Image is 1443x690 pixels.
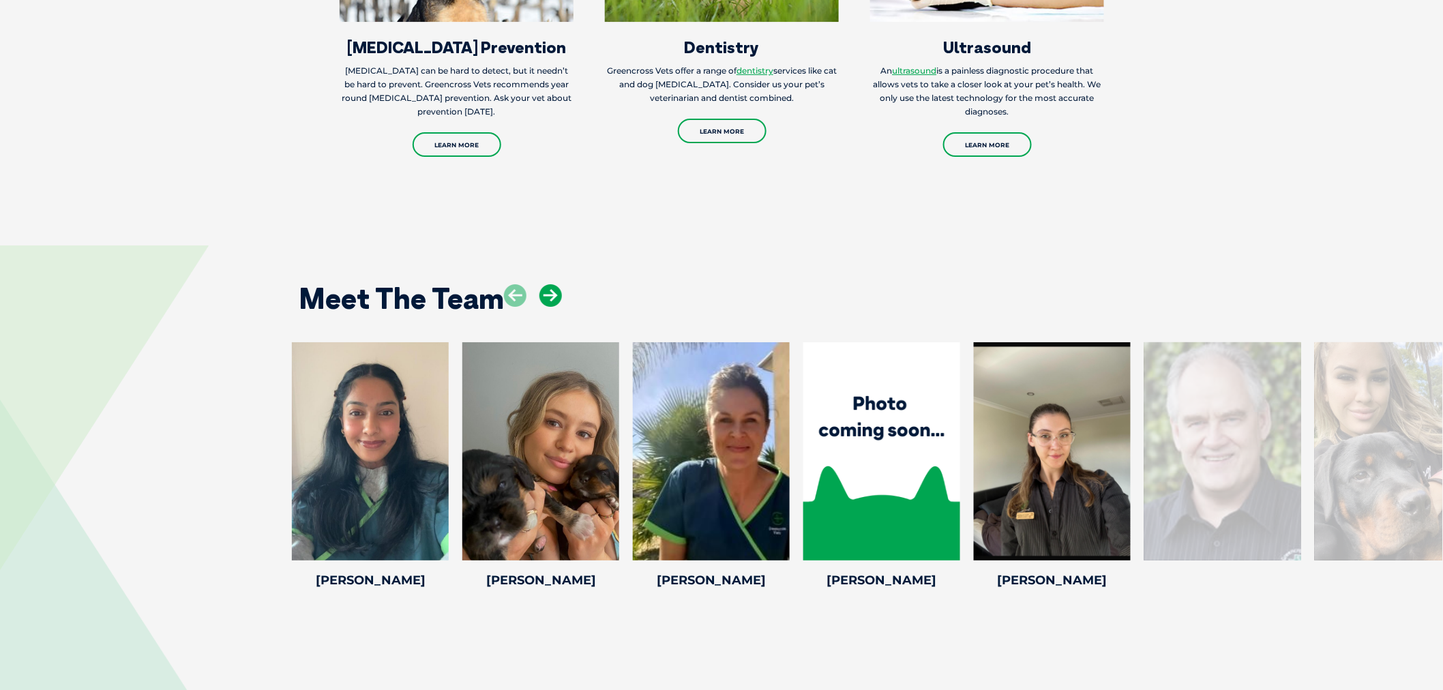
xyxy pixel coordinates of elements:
[870,39,1104,55] h3: Ultrasound
[413,132,501,157] a: Learn More
[633,574,790,586] h4: [PERSON_NAME]
[340,64,574,119] p: [MEDICAL_DATA] can be hard to detect, but it needn’t be hard to prevent. Greencross Vets recommen...
[605,64,839,105] p: Greencross Vets offer a range of services like cat and dog [MEDICAL_DATA]. Consider us your pet’s...
[870,64,1104,119] p: An is a painless diagnostic procedure that allows vets to take a closer look at your pet’s health...
[605,39,839,55] h3: Dentistry
[299,284,504,313] h2: Meet The Team
[803,574,960,586] h4: [PERSON_NAME]
[462,574,619,586] h4: [PERSON_NAME]
[943,132,1032,157] a: Learn More
[292,574,449,586] h4: [PERSON_NAME]
[893,65,937,76] a: ultrasound
[340,39,574,55] h3: [MEDICAL_DATA] Prevention
[974,574,1131,586] h4: [PERSON_NAME]
[678,119,767,143] a: Learn More
[737,65,773,76] a: dentistry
